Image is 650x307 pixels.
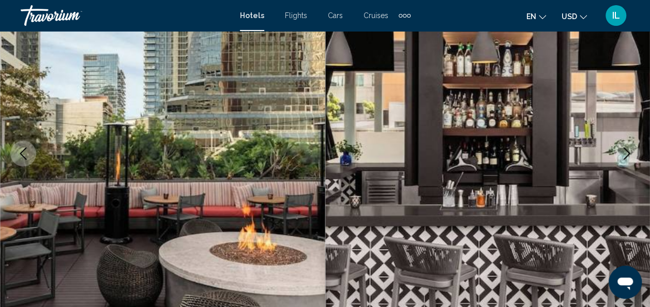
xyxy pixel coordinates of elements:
[10,141,36,166] button: Previous image
[364,11,388,20] a: Cruises
[285,11,307,20] a: Flights
[399,7,411,24] button: Extra navigation items
[526,12,536,21] span: en
[602,5,629,26] button: User Menu
[562,9,587,24] button: Change currency
[328,11,343,20] a: Cars
[21,5,230,26] a: Travorium
[612,10,620,21] span: IL
[240,11,264,20] a: Hotels
[609,266,642,299] iframe: Button to launch messaging window
[526,9,546,24] button: Change language
[614,141,640,166] button: Next image
[562,12,577,21] span: USD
